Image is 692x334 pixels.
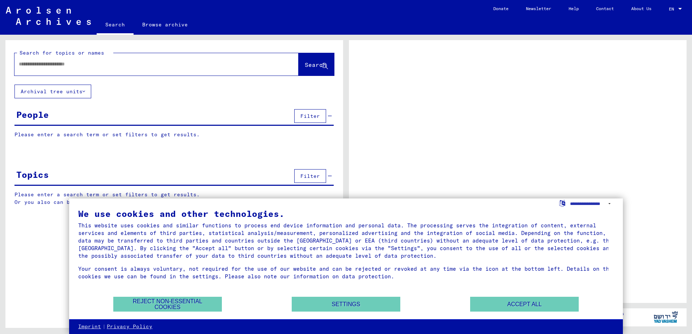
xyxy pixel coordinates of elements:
[6,7,91,25] img: Arolsen_neg.svg
[14,191,334,206] p: Please enter a search term or set filters to get results. Or you also can browse the manually.
[14,131,334,138] p: Please enter a search term or set filters to get results.
[78,209,614,218] div: We use cookies and other technologies.
[300,173,320,179] span: Filter
[14,85,91,98] button: Archival tree units
[294,169,326,183] button: Filter
[113,297,222,312] button: Reject non-essential cookies
[299,53,334,76] button: Search
[78,222,614,260] div: This website uses cookies and similar functions to process end device information and personal da...
[20,50,104,56] mat-label: Search for topics or names
[294,109,326,123] button: Filter
[78,323,101,330] a: Imprint
[16,108,49,121] div: People
[305,61,326,68] span: Search
[652,308,679,326] img: yv_logo.png
[97,16,134,35] a: Search
[16,168,49,181] div: Topics
[669,7,677,12] span: EN
[78,265,614,280] div: Your consent is always voluntary, not required for the use of our website and can be rejected or ...
[292,297,400,312] button: Settings
[470,297,579,312] button: Accept all
[107,323,152,330] a: Privacy Policy
[134,16,197,33] a: Browse archive
[300,113,320,119] span: Filter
